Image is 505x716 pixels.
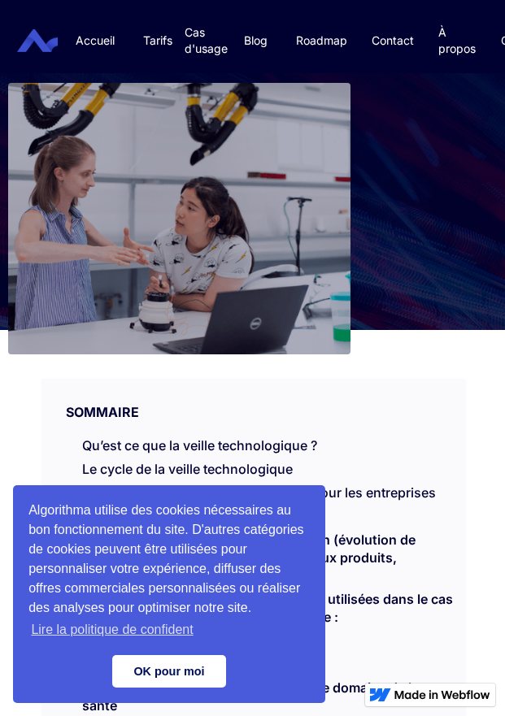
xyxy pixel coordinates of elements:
a: Roadmap [284,16,359,65]
a: Tarifs [131,16,185,65]
a: Contact [359,16,426,65]
span: Algorithma utilise des cookies nécessaires au bon fonctionnement du site. D'autres catégories de ... [28,501,310,642]
a: learn more about cookies [28,618,196,642]
a: Accueil [59,16,131,65]
a: Qu’est ce que la veille technologique ? [82,437,317,453]
div: SOMMAIRE [41,379,464,421]
a: dismiss cookie message [112,655,226,688]
a: À propos [426,8,488,73]
div: Cas d'usage [185,24,228,57]
a: home [21,29,58,52]
a: Blog [228,16,284,65]
div: cookieconsent [13,485,325,703]
img: Made in Webflow [394,690,490,700]
a: Le cycle de la veille technologique [82,461,293,477]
